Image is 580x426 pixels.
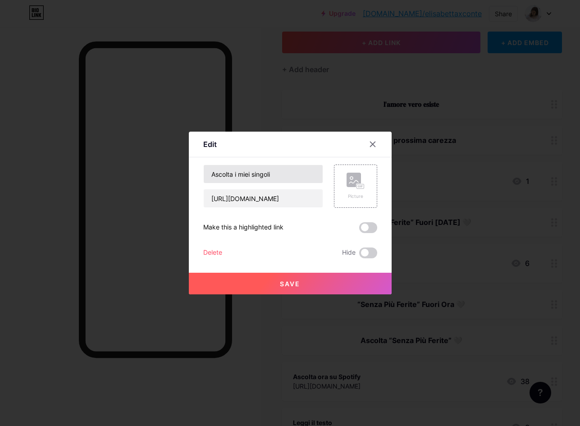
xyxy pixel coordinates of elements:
div: Picture [347,193,365,200]
div: Delete [203,247,222,258]
input: Title [204,165,323,183]
button: Save [189,273,392,294]
div: Make this a highlighted link [203,222,283,233]
input: URL [204,189,323,207]
span: Hide [342,247,356,258]
div: Edit [203,139,217,150]
span: Save [280,280,300,288]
